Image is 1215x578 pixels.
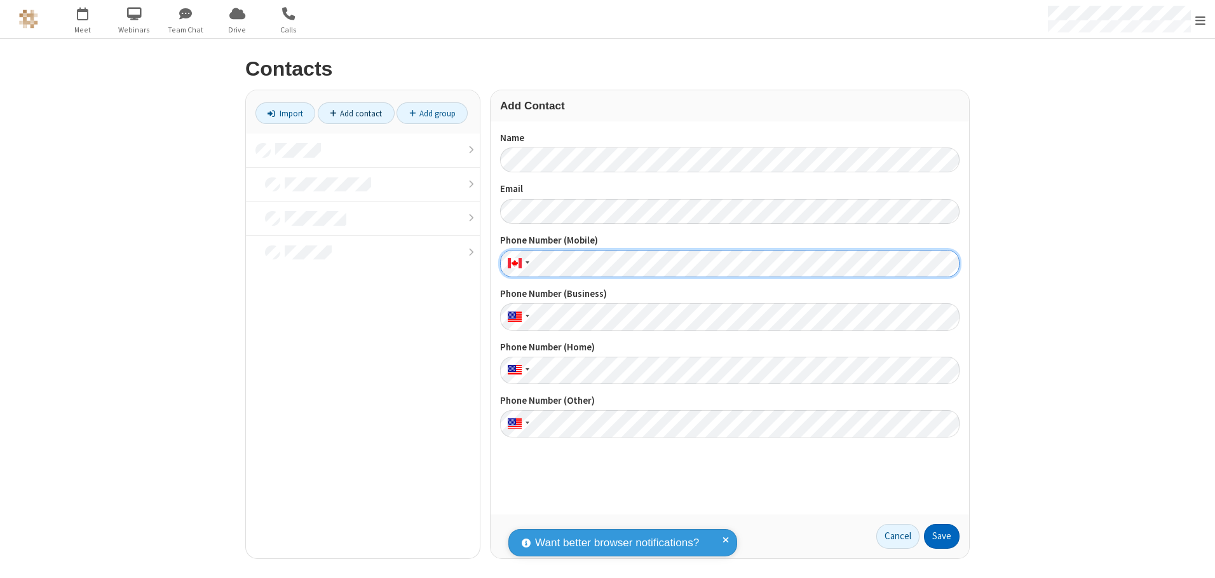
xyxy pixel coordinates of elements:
div: United States: + 1 [500,357,533,384]
button: Save [924,524,960,549]
label: Phone Number (Other) [500,394,960,408]
a: Import [255,102,315,124]
label: Name [500,131,960,146]
div: Canada: + 1 [500,250,533,277]
span: Calls [265,24,313,36]
a: Add contact [318,102,395,124]
div: United States: + 1 [500,303,533,331]
label: Phone Number (Mobile) [500,233,960,248]
label: Phone Number (Business) [500,287,960,301]
span: Want better browser notifications? [535,535,699,551]
h2: Contacts [245,58,970,80]
a: Add group [397,102,468,124]
label: Phone Number (Home) [500,340,960,355]
div: United States: + 1 [500,410,533,437]
h3: Add Contact [500,100,960,112]
img: QA Selenium DO NOT DELETE OR CHANGE [19,10,38,29]
span: Team Chat [162,24,210,36]
label: Email [500,182,960,196]
span: Drive [214,24,261,36]
span: Webinars [111,24,158,36]
a: Cancel [876,524,920,549]
span: Meet [59,24,107,36]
